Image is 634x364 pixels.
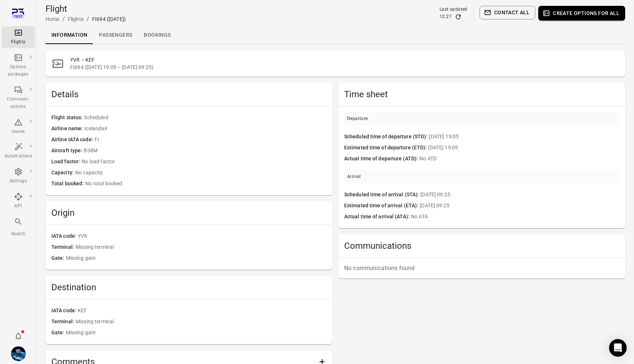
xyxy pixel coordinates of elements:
[344,264,619,273] p: No communications found
[51,169,75,177] span: Capacity
[85,180,327,188] span: No total booked
[78,307,327,315] span: KEF
[344,88,619,100] h2: Time sheet
[76,243,327,251] span: Missing terminal
[45,26,625,44] div: Local navigation
[51,180,85,188] span: Total booked
[538,6,625,21] button: Create options for all
[51,88,327,100] h2: Details
[62,15,65,23] li: /
[84,125,327,133] span: Icelandair
[51,254,66,262] span: Gate
[51,329,66,337] span: Gate
[1,140,35,162] a: Automations
[4,230,32,238] div: Search
[344,191,420,199] span: Scheduled time of arrival (STA)
[66,329,327,337] span: Missing gate
[76,318,327,326] span: Missing terminal
[11,346,26,361] img: shutterstock-1708408498.jpg
[344,213,411,221] span: Actual time of arrival (ATA)
[8,343,29,364] button: Daníel Benediktsson
[11,329,26,343] button: Notifications
[1,215,35,240] button: Search
[4,203,32,210] div: API
[1,83,35,113] a: Communi-cations
[70,56,619,63] h2: YVR – KEF
[45,15,126,23] nav: Breadcrumbs
[1,51,35,80] a: Options packages
[1,26,35,48] a: Flights
[4,63,32,78] div: Options packages
[429,133,619,141] span: [DATE] 19:05
[1,190,35,212] a: API
[428,144,619,152] span: [DATE] 19:05
[51,232,78,240] span: IATA code
[51,307,78,315] span: IATA code
[1,165,35,187] a: Settings
[68,16,84,22] a: Flights
[4,39,32,46] div: Flights
[4,128,32,135] div: Issues
[411,213,619,221] span: No ATA
[95,136,327,144] span: FI
[92,15,126,23] div: FI694 ([DATE])
[51,158,81,166] span: Load factor
[51,243,76,251] span: Terminal
[45,16,59,22] a: Home
[344,144,428,152] span: Estimated time of departure (ETD)
[78,232,327,240] span: YVR
[455,13,462,21] button: Refresh data
[93,26,138,44] a: Passengers
[66,254,327,262] span: Missing gate
[344,155,419,163] span: Actual time of departure (ATD)
[45,26,93,44] a: Information
[51,125,84,133] span: Airline name
[344,240,619,252] h2: Communications
[75,169,327,177] span: No capacity
[420,202,619,210] span: [DATE] 09:25
[51,281,327,293] h2: Destination
[344,202,420,210] span: Estimated time of arrival (ETA)
[420,191,619,199] span: [DATE] 09:25
[138,26,176,44] a: Bookings
[440,13,452,21] div: 12:27
[51,147,84,155] span: Aircraft type
[4,178,32,185] div: Settings
[480,6,535,19] button: Contact all
[70,63,619,71] span: FI694 ([DATE] 19:05 – [DATE] 09:25)
[344,133,429,141] span: Scheduled time of departure (STD)
[51,207,327,219] h2: Origin
[45,3,126,15] h1: Flight
[4,96,32,110] div: Communi-cations
[51,114,84,122] span: Flight status
[347,115,368,123] div: Departure
[51,318,76,326] span: Terminal
[440,6,467,13] div: Last updated
[81,158,327,166] span: No load factor
[609,339,627,357] div: Open Intercom Messenger
[84,114,327,122] span: Scheduled
[347,173,361,181] div: Arrival
[87,15,89,23] li: /
[419,155,619,163] span: No ATD
[51,136,95,144] span: Airline IATA code
[4,153,32,160] div: Automations
[1,116,35,138] a: Issues
[84,147,327,155] span: B38M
